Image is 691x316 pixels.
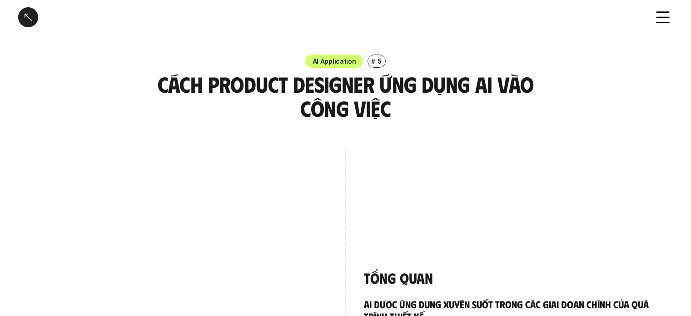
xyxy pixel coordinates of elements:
[313,56,356,66] p: AI Application
[364,269,673,286] h4: Tổng quan
[371,58,375,65] h6: #
[391,186,432,199] h5: overview
[378,206,658,249] p: AI đã bắt đầu được designer trong khảo sát ứng dụng xuyên suốt trong quá trình design. Các usecas...
[153,72,539,120] h3: Cách Product Designer ứng dụng AI vào công việc
[378,56,382,66] p: 5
